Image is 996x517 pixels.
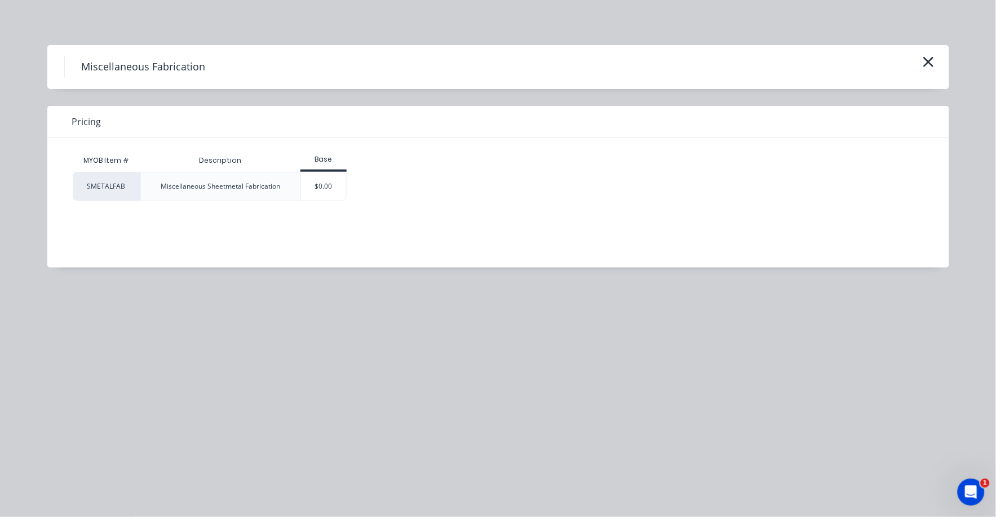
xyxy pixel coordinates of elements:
[958,479,985,506] iframe: Intercom live chat
[64,56,223,78] h4: Miscellaneous Fabrication
[981,479,990,488] span: 1
[73,172,140,201] div: SMETALFAB
[161,181,280,191] div: Miscellaneous Sheetmetal Fabrication
[73,149,140,172] div: MYOB Item #
[301,172,347,200] div: $0.00
[300,154,347,164] div: Base
[190,146,250,175] div: Description
[72,115,101,128] span: Pricing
